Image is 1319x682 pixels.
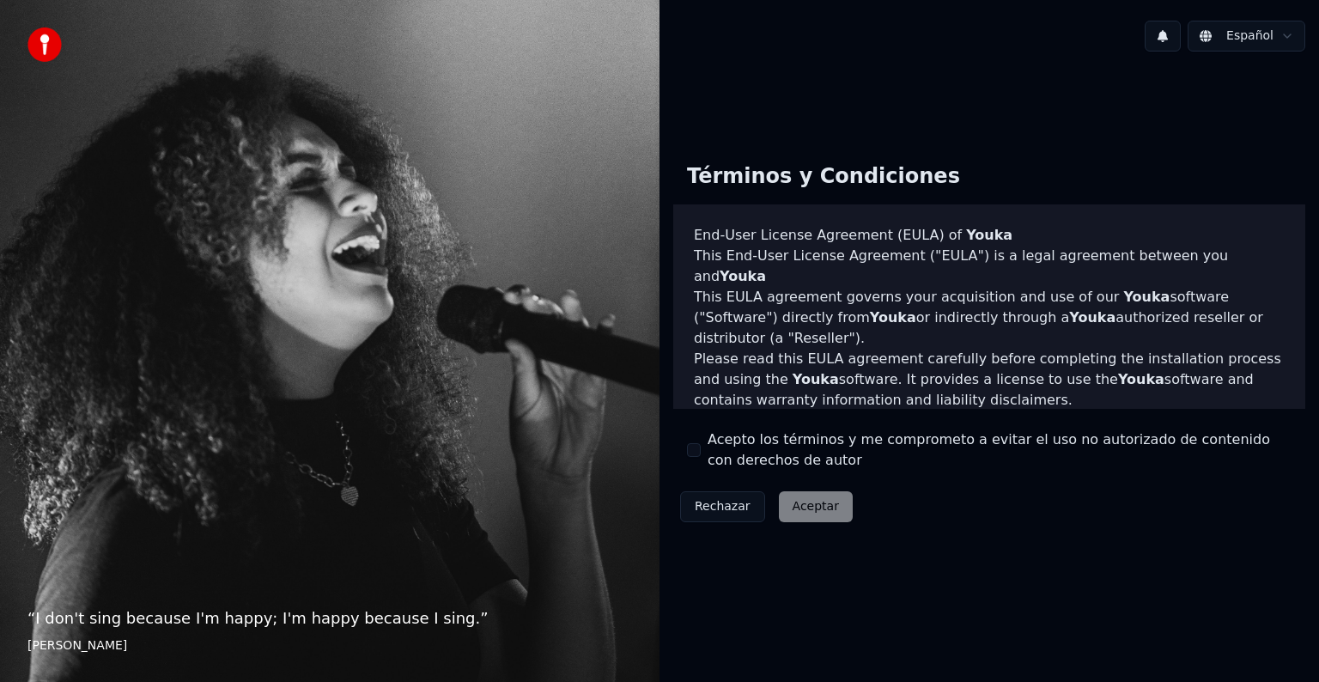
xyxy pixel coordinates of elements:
button: Rechazar [680,491,765,522]
p: “ I don't sing because I'm happy; I'm happy because I sing. ” [27,606,632,630]
span: Youka [1069,309,1115,326]
div: Términos y Condiciones [673,149,974,204]
img: youka [27,27,62,62]
span: Youka [870,309,916,326]
span: Youka [793,371,839,387]
footer: [PERSON_NAME] [27,637,632,655]
span: Youka [1123,289,1170,305]
span: Youka [720,268,766,284]
p: This End-User License Agreement ("EULA") is a legal agreement between you and [694,246,1285,287]
p: This EULA agreement governs your acquisition and use of our software ("Software") directly from o... [694,287,1285,349]
span: Youka [966,227,1012,243]
p: Please read this EULA agreement carefully before completing the installation process and using th... [694,349,1285,411]
span: Youka [1118,371,1164,387]
label: Acepto los términos y me comprometo a evitar el uso no autorizado de contenido con derechos de autor [708,429,1292,471]
h3: End-User License Agreement (EULA) of [694,225,1285,246]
